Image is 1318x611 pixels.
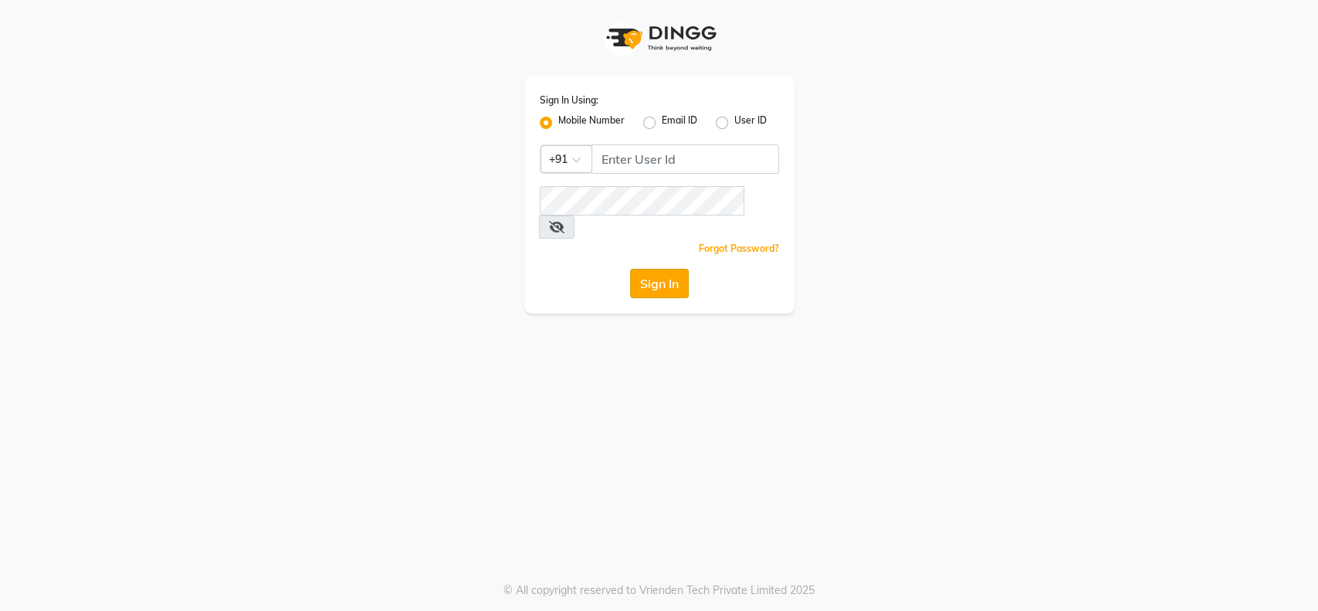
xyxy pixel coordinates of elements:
[699,243,779,254] a: Forgot Password?
[540,186,744,216] input: Username
[598,15,721,61] img: logo1.svg
[734,114,767,132] label: User ID
[662,114,697,132] label: Email ID
[540,93,598,107] label: Sign In Using:
[630,269,689,298] button: Sign In
[591,144,779,174] input: Username
[558,114,625,132] label: Mobile Number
